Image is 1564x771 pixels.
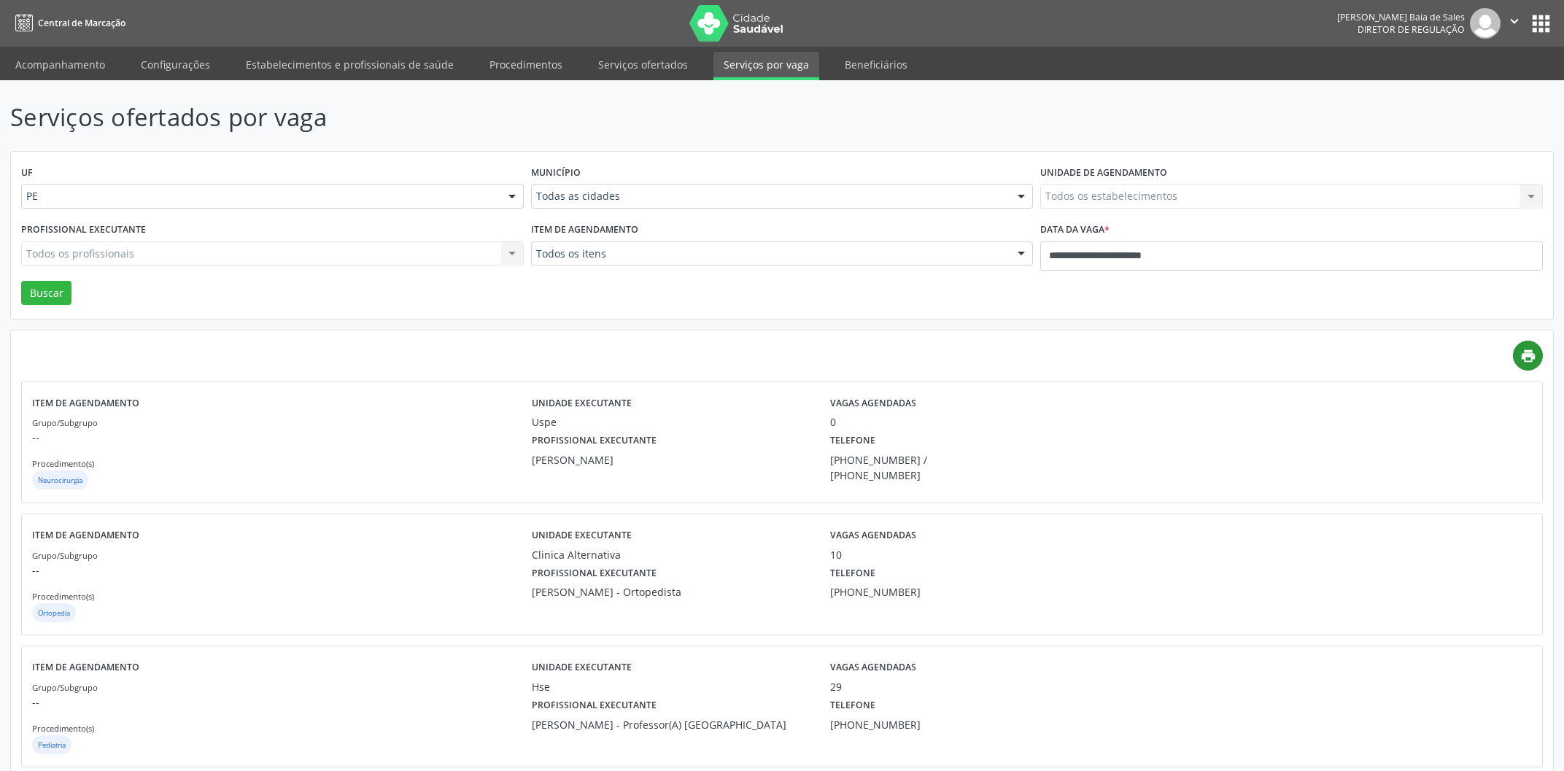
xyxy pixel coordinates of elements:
[21,162,33,185] label: UF
[32,656,139,679] label: Item de agendamento
[32,417,98,428] small: Grupo/Subgrupo
[479,52,573,77] a: Procedimentos
[38,740,66,750] small: Pediatria
[830,562,875,585] label: Telefone
[830,584,959,600] div: [PHONE_NUMBER]
[532,452,810,468] div: [PERSON_NAME]
[32,723,94,734] small: Procedimento(s)
[830,524,916,547] label: Vagas agendadas
[1040,162,1167,185] label: Unidade de agendamento
[532,392,632,414] label: Unidade executante
[531,162,581,185] label: Município
[38,17,125,29] span: Central de Marcação
[5,52,115,77] a: Acompanhamento
[532,717,810,732] div: [PERSON_NAME] - Professor(A) [GEOGRAPHIC_DATA]
[1506,13,1522,29] i: 
[532,430,657,452] label: Profissional executante
[32,430,532,445] p: --
[1501,8,1528,39] button: 
[532,656,632,679] label: Unidade executante
[32,591,94,602] small: Procedimento(s)
[32,524,139,547] label: Item de agendamento
[1470,8,1501,39] img: img
[1528,11,1554,36] button: apps
[830,414,1034,430] div: 0
[532,414,810,430] div: Uspe
[713,52,819,80] a: Serviços por vaga
[588,52,698,77] a: Serviços ofertados
[532,679,810,694] div: Hse
[532,547,810,562] div: Clinica Alternativa
[32,550,98,561] small: Grupo/Subgrupo
[536,189,1004,204] span: Todas as cidades
[835,52,918,77] a: Beneficiários
[38,608,70,618] small: Ortopedia
[21,219,146,241] label: Profissional executante
[1358,23,1465,36] span: Diretor de regulação
[32,458,94,469] small: Procedimento(s)
[830,392,916,414] label: Vagas agendadas
[830,430,875,452] label: Telefone
[830,547,1034,562] div: 10
[1337,11,1465,23] div: [PERSON_NAME] Baia de Sales
[531,219,638,241] label: Item de agendamento
[830,717,959,732] div: [PHONE_NUMBER]
[830,452,959,483] div: [PHONE_NUMBER] / [PHONE_NUMBER]
[830,694,875,717] label: Telefone
[532,524,632,547] label: Unidade executante
[32,682,98,693] small: Grupo/Subgrupo
[32,562,532,578] p: --
[830,679,1034,694] div: 29
[38,476,82,485] small: Neurocirurgia
[131,52,220,77] a: Configurações
[10,11,125,35] a: Central de Marcação
[1040,219,1110,241] label: Data da vaga
[32,392,139,414] label: Item de agendamento
[26,189,494,204] span: PE
[236,52,464,77] a: Estabelecimentos e profissionais de saúde
[21,281,71,306] button: Buscar
[532,584,810,600] div: [PERSON_NAME] - Ortopedista
[536,247,1004,261] span: Todos os itens
[830,656,916,679] label: Vagas agendadas
[532,562,657,585] label: Profissional executante
[32,694,532,710] p: --
[532,694,657,717] label: Profissional executante
[10,99,1091,136] p: Serviços ofertados por vaga
[1513,341,1543,371] a: print
[1520,348,1536,364] i: print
